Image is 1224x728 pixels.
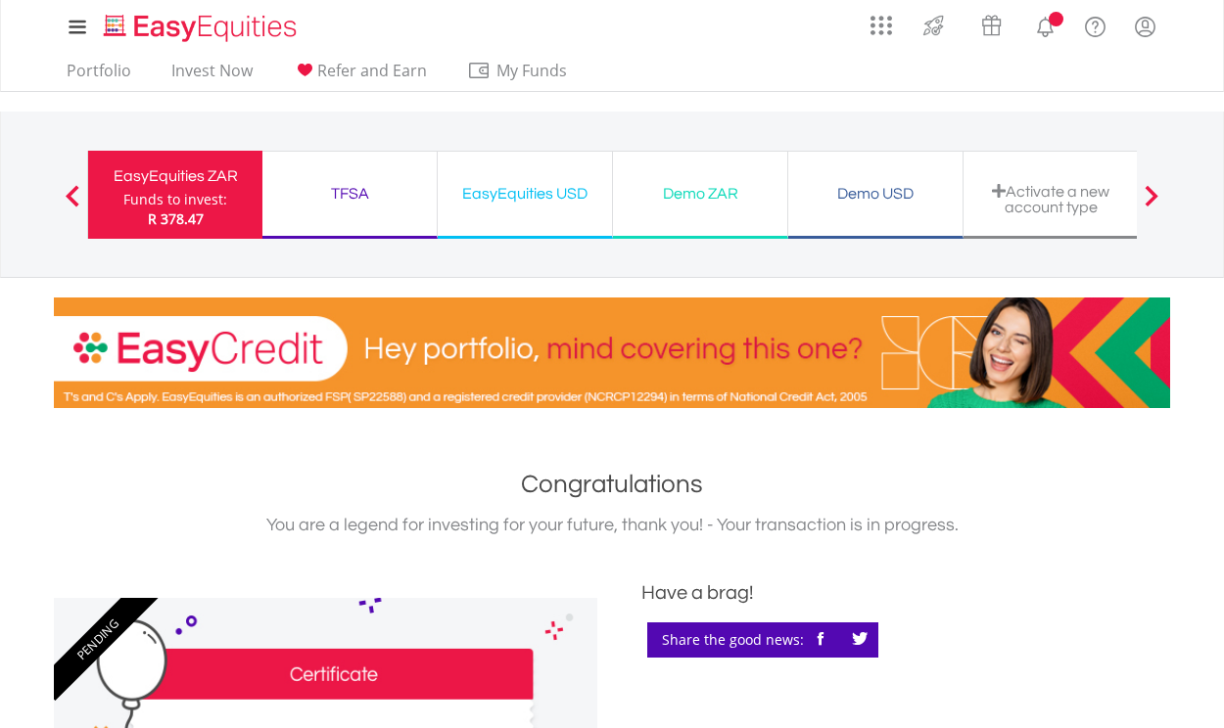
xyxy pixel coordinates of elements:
div: Funds to invest: [123,190,227,209]
div: You are a legend for investing for your future, thank you! - Your transaction is in progress. [54,512,1170,539]
a: AppsGrid [858,5,905,36]
a: Portfolio [59,61,139,91]
a: FAQ's and Support [1070,5,1120,44]
img: vouchers-v2.svg [975,10,1008,41]
img: EasyCredit Promotion Banner [54,297,1170,408]
a: Home page [96,5,305,44]
a: My Profile [1120,5,1170,48]
img: grid-menu-icon.svg [871,15,892,36]
div: Have a brag! [641,578,1170,608]
span: My Funds [467,58,595,83]
div: TFSA [274,180,425,207]
div: Activate a new account type [975,183,1126,215]
div: Demo USD [800,180,951,207]
a: Refer and Earn [285,61,435,91]
img: thrive-v2.svg [918,10,950,41]
a: Vouchers [963,5,1020,41]
div: EasyEquities ZAR [100,162,251,190]
a: Invest Now [164,61,260,91]
span: R 378.47 [148,209,204,228]
img: EasyEquities_Logo.png [100,12,305,44]
div: Demo ZAR [625,180,776,207]
a: Notifications [1020,5,1070,44]
h1: Congratulations [54,467,1170,502]
span: Refer and Earn [317,60,427,81]
div: EasyEquities USD [449,180,600,207]
div: Share the good news: [647,622,878,658]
